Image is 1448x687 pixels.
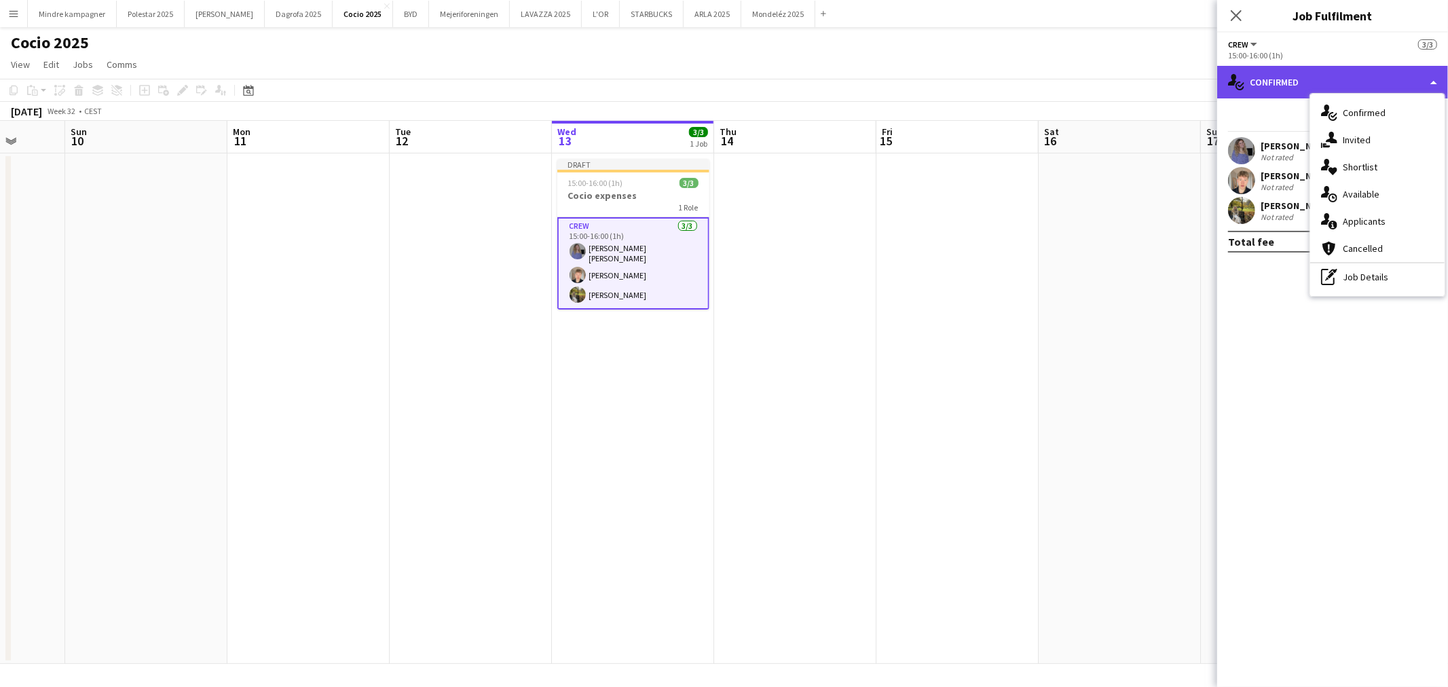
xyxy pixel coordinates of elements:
div: Available [1310,181,1445,208]
span: 3/3 [680,178,699,188]
button: Crew [1228,39,1259,50]
div: CEST [84,106,102,116]
div: Not rated [1261,152,1296,162]
button: LAVAZZA 2025 [510,1,582,27]
div: Confirmed [1310,99,1445,126]
span: 10 [69,133,87,149]
div: [PERSON_NAME] [PERSON_NAME] [1261,140,1407,152]
span: 15 [880,133,893,149]
span: Thu [720,126,737,138]
span: Week 32 [45,106,79,116]
div: [PERSON_NAME] [1261,170,1333,182]
span: 3/3 [1418,39,1437,50]
div: 15:00-16:00 (1h) [1228,50,1437,60]
a: Edit [38,56,64,73]
button: Mindre kampagner [28,1,117,27]
div: Shortlist [1310,153,1445,181]
span: Sun [71,126,87,138]
div: Invited [1310,126,1445,153]
div: Not rated [1261,182,1296,192]
span: 12 [393,133,411,149]
span: Jobs [73,58,93,71]
div: Total fee [1228,235,1274,248]
div: [DATE] [11,105,42,118]
span: 16 [1042,133,1059,149]
span: Sat [1044,126,1059,138]
a: Comms [101,56,143,73]
span: 15:00-16:00 (1h) [568,178,623,188]
a: View [5,56,35,73]
app-job-card: Draft15:00-16:00 (1h)3/3Cocio expenses1 RoleCrew3/315:00-16:00 (1h)[PERSON_NAME] [PERSON_NAME][PE... [557,159,709,310]
span: 3/3 [689,127,708,137]
h1: Cocio 2025 [11,33,89,53]
button: Cocio 2025 [333,1,393,27]
div: [PERSON_NAME] [1261,200,1333,212]
span: Tue [395,126,411,138]
div: Cancelled [1310,235,1445,262]
span: Mon [233,126,250,138]
button: Mejeriforeningen [429,1,510,27]
div: Not rated [1261,212,1296,222]
span: 17 [1204,133,1223,149]
span: Fri [882,126,893,138]
div: Applicants [1310,208,1445,235]
span: Crew [1228,39,1248,50]
span: Wed [557,126,576,138]
span: 1 Role [679,202,699,212]
div: Draft [557,159,709,170]
button: [PERSON_NAME] [185,1,265,27]
h3: Job Fulfilment [1217,7,1448,24]
a: Jobs [67,56,98,73]
button: Mondeléz 2025 [741,1,815,27]
span: 14 [718,133,737,149]
div: 1 Job [690,138,707,149]
div: Job Details [1310,263,1445,291]
h3: Cocio expenses [557,189,709,202]
span: 11 [231,133,250,149]
div: Confirmed [1217,66,1448,98]
button: Dagrofa 2025 [265,1,333,27]
span: View [11,58,30,71]
button: BYD [393,1,429,27]
span: 13 [555,133,576,149]
span: Edit [43,58,59,71]
button: L'OR [582,1,620,27]
button: Polestar 2025 [117,1,185,27]
span: Sun [1206,126,1223,138]
button: ARLA 2025 [684,1,741,27]
button: STARBUCKS [620,1,684,27]
span: Comms [107,58,137,71]
app-card-role: Crew3/315:00-16:00 (1h)[PERSON_NAME] [PERSON_NAME][PERSON_NAME][PERSON_NAME] [557,217,709,310]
